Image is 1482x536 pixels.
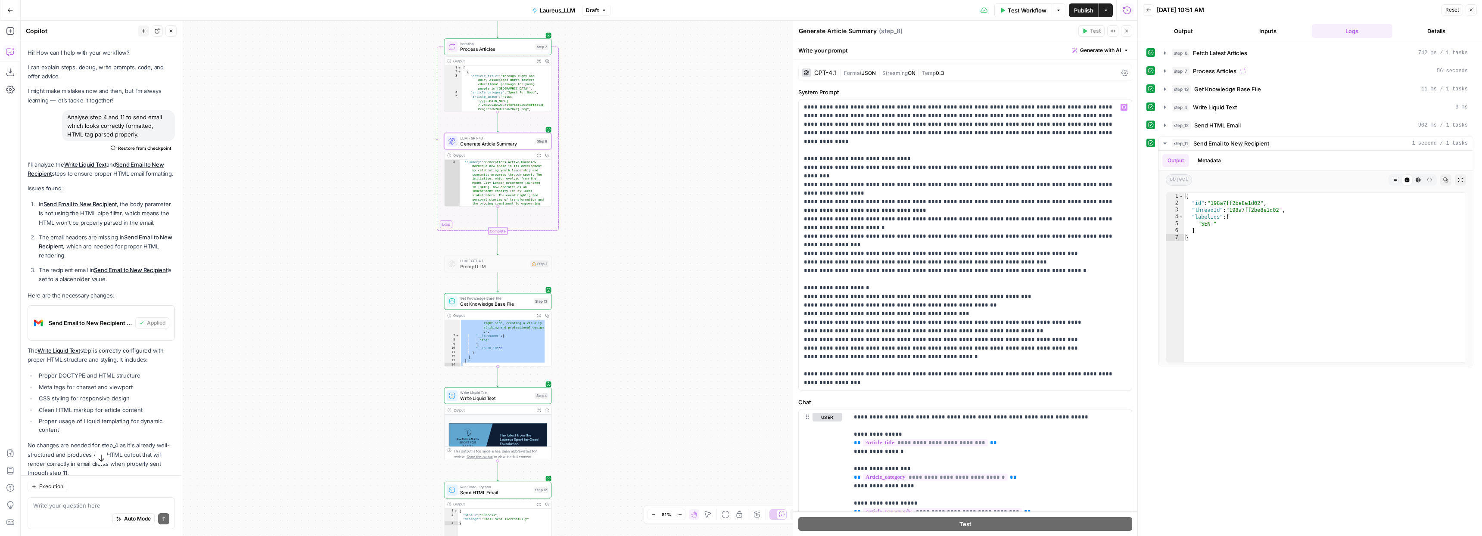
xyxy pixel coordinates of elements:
[37,406,175,414] li: Clean HTML markup for article content
[135,317,169,328] button: Applied
[799,27,877,35] textarea: Generate Article Summary
[458,70,461,74] span: Toggle code folding, rows 2 through 21
[1179,193,1183,200] span: Toggle code folding, rows 1 through 7
[28,291,175,300] p: Here are the necessary changes:
[444,509,458,513] div: 1
[26,27,135,35] div: Copilot
[37,347,80,354] a: Write Liquid Text
[37,417,175,434] li: Proper usage of Liquid templating for dynamic content
[1069,3,1099,17] button: Publish
[39,200,175,227] p: In , the body parameter is not using the HTML pipe filter, which means the HTML won't be properly...
[915,68,922,77] span: |
[1418,49,1468,57] span: 742 ms / 1 tasks
[444,74,461,91] div: 3
[535,138,548,144] div: Step 8
[28,87,175,105] p: I might make mistakes now and then, but I’m always learning — let’s tackle it together!
[444,363,459,367] div: 14
[112,513,155,524] button: Auto Mode
[28,63,175,81] p: I can explain steps, debug, write prompts, code, and offer advice.
[1194,85,1261,93] span: Get Knowledge Base File
[879,27,903,35] span: ( step_8 )
[31,316,45,330] img: gmail%20(1).png
[461,295,531,301] span: Get Knowledge Base File
[1172,103,1189,112] span: step_4
[39,233,175,260] p: The email headers are missing in , which are needed for proper HTML rendering.
[1166,200,1184,207] div: 2
[1396,24,1477,38] button: Details
[497,272,499,292] g: Edge from step_1 to step_13
[39,483,63,490] span: Execution
[1162,154,1189,167] button: Output
[444,38,552,112] div: LoopIterationProcess ArticlesStep 7Output[ { "article_title":"Through rugby and golf, Associação ...
[527,3,580,17] button: Laureus_LLM
[444,70,461,74] div: 2
[497,18,499,38] g: Edge from step_6 to step_7
[534,298,548,304] div: Step 13
[453,58,532,64] div: Output
[444,387,552,461] div: Write Liquid TextWrite Liquid TextStep 4Output**** **** ****This output is too large & has been a...
[936,70,944,76] span: 0.3
[1179,214,1183,220] span: Toggle code folding, rows 4 through 6
[1008,6,1046,15] span: Test Workflow
[862,70,876,76] span: JSON
[793,41,1137,59] div: Write your prompt
[882,70,908,76] span: Streaming
[453,448,548,459] div: This output is too large & has been abbreviated for review. to view the full content.
[1412,139,1468,147] span: 1 second / 1 tasks
[444,95,461,112] div: 5
[444,90,461,95] div: 4
[461,258,528,263] span: LLM · GPT-4.1
[586,6,599,14] span: Draft
[94,266,167,273] a: Send Email to New Recipient
[444,160,459,214] div: 5
[1074,6,1093,15] span: Publish
[1166,227,1184,234] div: 6
[534,487,548,493] div: Step 12
[37,394,175,403] li: CSS styling for responsive design
[118,145,171,152] span: Restore from Checkpoint
[1455,103,1468,111] span: 3 ms
[1193,49,1247,57] span: Fetch Latest Articles
[1080,46,1121,54] span: Generate with AI
[453,152,532,158] div: Output
[444,350,459,355] div: 11
[444,342,459,346] div: 9
[1192,154,1226,167] button: Metadata
[1166,214,1184,220] div: 4
[908,70,915,76] span: ON
[798,88,1132,96] label: System Prompt
[62,110,175,141] div: Analyse step 4 and 11 to send email which looks correctly formatted, HTML tag parsed properly.
[1159,64,1473,78] button: 56 seconds
[1159,151,1473,366] div: 1 second / 1 tasks
[453,502,532,507] div: Output
[1193,139,1269,148] span: Send Email to New Recipient
[1312,24,1393,38] button: Logs
[1418,121,1468,129] span: 902 ms / 1 tasks
[1166,207,1184,214] div: 3
[1172,49,1189,57] span: step_6
[461,395,532,402] span: Write Liquid Text
[44,201,117,208] a: Send Email to New Recipient
[1078,25,1105,37] button: Test
[497,461,499,481] g: Edge from step_4 to step_12
[28,481,67,492] button: Execution
[444,133,552,207] div: LLM · GPT-4.1Generate Article SummaryStep 8Output "summary":"Generations Active Hounslow marked a...
[461,484,531,490] span: Run Code · Python
[461,301,531,307] span: Get Knowledge Base File
[37,371,175,380] li: Proper DOCTYPE and HTML structure
[64,161,106,168] a: Write Liquid Text
[994,3,1052,17] button: Test Workflow
[49,319,132,327] span: Send Email to New Recipient (step_11)
[444,513,458,517] div: 2
[1090,27,1101,35] span: Test
[1172,139,1190,148] span: step_11
[1442,4,1463,15] button: Reset
[444,517,458,521] div: 3
[461,390,532,395] span: Write Liquid Text
[453,407,532,413] div: Output
[1159,82,1473,96] button: 11 ms / 1 tasks
[530,260,548,267] div: Step 1
[39,234,172,250] a: Send Email to New Recipient
[444,359,459,363] div: 13
[1166,234,1184,241] div: 7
